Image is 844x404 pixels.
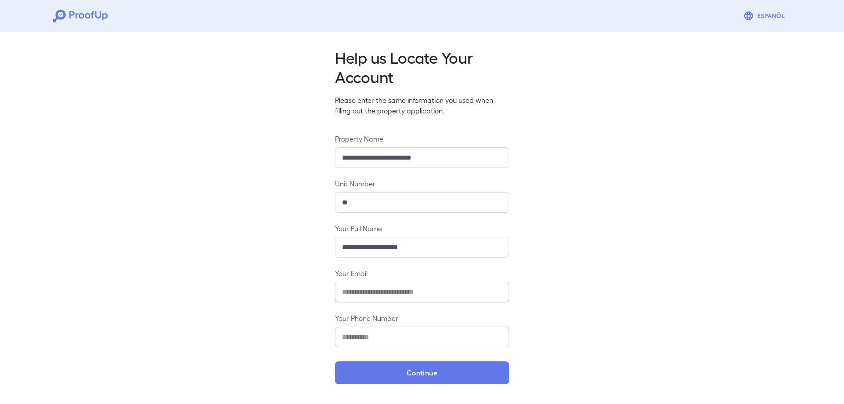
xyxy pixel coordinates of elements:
label: Unit Number [335,178,509,189]
label: Your Phone Number [335,313,509,323]
button: Continue [335,361,509,384]
h2: Help us Locate Your Account [335,47,509,86]
label: Your Full Name [335,223,509,233]
p: Please enter the same information you used when filling out the property application. [335,95,509,116]
label: Property Name [335,134,509,144]
label: Your Email [335,268,509,278]
button: Espanõl [740,7,791,25]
